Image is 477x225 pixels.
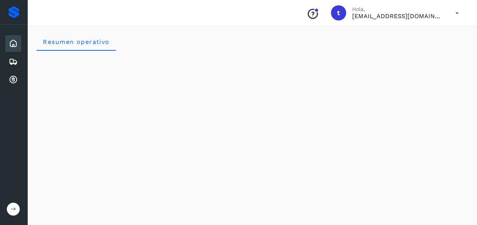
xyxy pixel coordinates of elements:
[352,12,443,20] p: trasportesmoncada@hotmail.com
[43,38,110,45] span: Resumen operativo
[5,53,21,70] div: Embarques
[5,35,21,52] div: Inicio
[352,6,443,12] p: Hola,
[5,72,21,88] div: Cuentas por cobrar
